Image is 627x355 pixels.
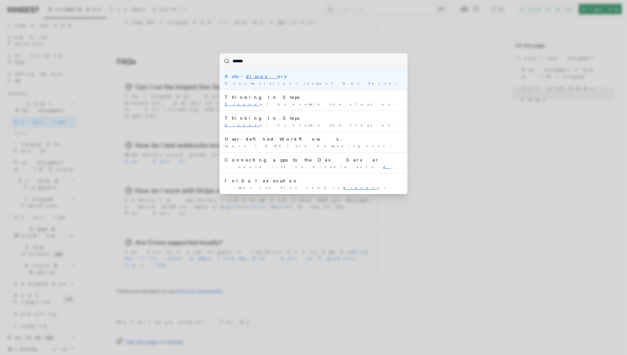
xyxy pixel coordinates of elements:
mark: discov [246,74,278,79]
mark: Discov [225,102,260,106]
div: er by example how steps enable more reliable and flexible … [225,123,402,128]
div: Users [DATE] are demanding customization and integrations. er how to … [225,144,402,148]
div: … When the first step is ered, the "parse-csv" step … [225,185,402,190]
div: User-defined Workflows [225,136,402,142]
mark: discov [343,186,378,190]
div: Thinking in Steps [225,94,402,100]
div: Initial execution [225,177,402,184]
span: / [296,81,302,85]
span: Documentation [225,81,294,85]
div: Connecting apps to the Dev Server [225,157,402,163]
span: Inngest Dev Server [304,81,401,85]
div: Thinking in Steps [225,115,402,121]
div: Auto- ery [225,73,402,80]
div: er by example how steps enable more reliable and flexible … [225,102,402,107]
mark: Discov [225,123,260,127]
mark: discov [383,165,417,169]
div: … would like to disable auto- ery, pass the --no- ery … [225,164,402,169]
